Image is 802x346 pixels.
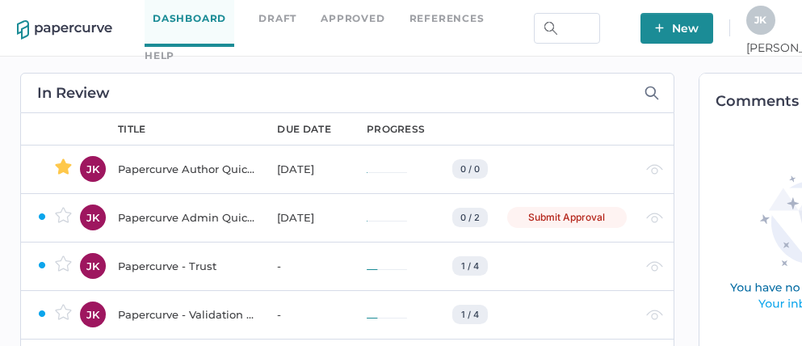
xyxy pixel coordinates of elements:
a: Draft [258,10,296,27]
input: Search Workspace [534,13,600,44]
button: New [640,13,713,44]
div: JK [80,156,106,182]
img: eye-light-gray.b6d092a5.svg [646,213,663,223]
div: Submit Approval [507,207,627,228]
img: papercurve-logo-colour.7244d18c.svg [17,20,112,40]
a: Approved [321,10,384,27]
div: title [118,122,146,137]
img: star-inactive.70f2008a.svg [55,304,72,320]
img: plus-white.e19ec114.svg [655,23,664,32]
img: search-icon-expand.c6106642.svg [645,86,659,100]
div: Papercurve - Trust [118,256,258,276]
div: JK [80,205,106,230]
div: 1 / 4 [452,305,488,324]
img: star-inactive.70f2008a.svg [55,255,72,272]
div: JK [80,253,106,279]
div: Papercurve Admin Quick Start Guide Notification Test [118,208,258,227]
div: due date [277,122,330,137]
div: progress [367,122,425,137]
td: - [261,242,351,290]
img: search.bf03fe8b.svg [544,22,557,35]
img: eye-light-gray.b6d092a5.svg [646,261,663,272]
img: eye-light-gray.b6d092a5.svg [646,310,663,320]
div: JK [80,302,106,327]
div: 1 / 4 [452,256,488,276]
span: J K [754,14,766,26]
span: New [655,13,699,44]
img: star-active.7b6ae705.svg [55,158,72,175]
div: Papercurve Author Quick Start Guide [118,159,258,179]
img: ZaPP2z7XVwAAAABJRU5ErkJggg== [37,212,47,222]
img: ZaPP2z7XVwAAAABJRU5ErkJggg== [37,309,47,319]
img: star-inactive.70f2008a.svg [55,207,72,223]
div: [DATE] [277,159,347,179]
div: Papercurve - Validation & Compliance Summary [118,305,258,324]
td: - [261,290,351,339]
img: eye-light-gray.b6d092a5.svg [646,164,663,175]
div: [DATE] [277,208,347,227]
img: ZaPP2z7XVwAAAABJRU5ErkJggg== [37,260,47,270]
a: References [409,10,485,27]
div: 0 / 0 [452,159,488,179]
div: help [145,47,174,65]
div: 0 / 2 [452,208,488,227]
h2: In Review [37,86,110,100]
